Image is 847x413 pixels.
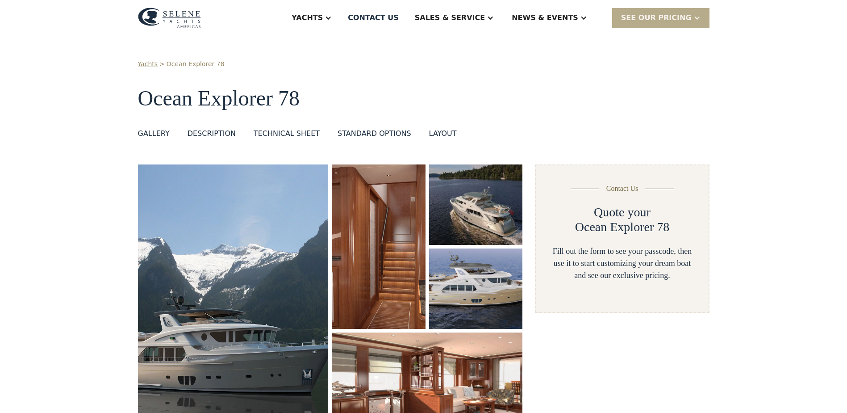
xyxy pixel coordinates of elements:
[254,128,320,143] a: Technical sheet
[138,59,158,69] a: Yachts
[415,13,485,23] div: Sales & Service
[594,205,651,220] h2: Quote your
[429,128,457,143] a: layout
[606,183,638,194] div: Contact Us
[292,13,323,23] div: Yachts
[188,128,236,139] div: DESCRIPTION
[167,59,225,69] a: Ocean Explorer 78
[621,13,692,23] div: SEE Our Pricing
[338,128,411,143] a: standard options
[429,128,457,139] div: layout
[575,219,669,235] h2: Ocean Explorer 78
[512,13,578,23] div: News & EVENTS
[138,128,170,139] div: GALLERY
[138,8,201,28] img: logo
[338,128,411,139] div: standard options
[348,13,399,23] div: Contact US
[188,128,236,143] a: DESCRIPTION
[138,87,709,110] h1: Ocean Explorer 78
[550,245,694,282] div: Fill out the form to see your passcode, then use it to start customizing your dream boat and see ...
[159,59,165,69] div: >
[254,128,320,139] div: Technical sheet
[138,128,170,143] a: GALLERY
